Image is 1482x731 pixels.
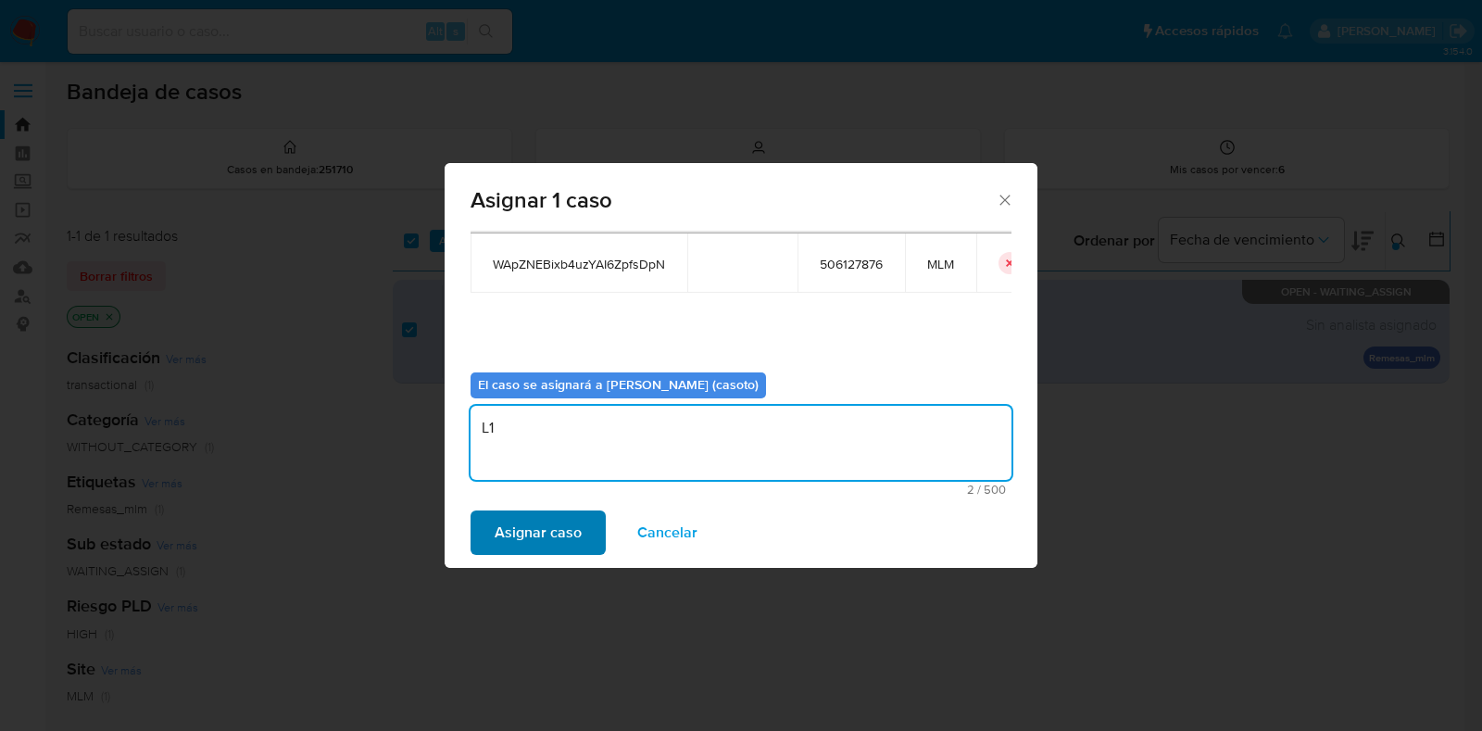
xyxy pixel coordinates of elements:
span: MLM [927,256,954,272]
span: 506127876 [820,256,883,272]
b: El caso se asignará a [PERSON_NAME] (casoto) [478,375,759,394]
span: Asignar 1 caso [471,189,996,211]
span: Máximo 500 caracteres [476,484,1006,496]
div: assign-modal [445,163,1037,568]
button: icon-button [998,252,1021,274]
button: Cancelar [613,510,722,555]
button: Asignar caso [471,510,606,555]
button: Cerrar ventana [996,191,1012,208]
span: Cancelar [637,512,697,553]
span: Asignar caso [495,512,582,553]
span: WApZNEBixb4uzYAI6ZpfsDpN [493,256,665,272]
textarea: L1 [471,406,1011,480]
